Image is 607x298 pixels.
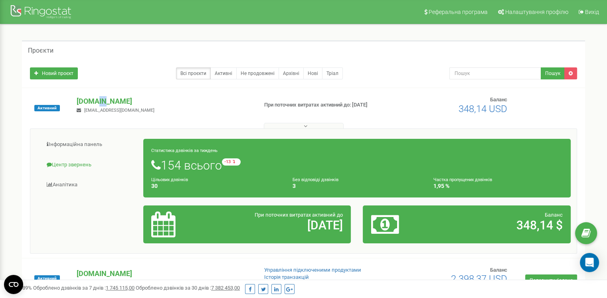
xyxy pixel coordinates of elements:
[279,67,304,79] a: Архівні
[33,285,134,291] span: Оброблено дзвінків за 7 днів :
[293,177,338,182] small: Без відповіді дзвінків
[176,67,211,79] a: Всі проєкти
[490,97,507,103] span: Баланс
[34,105,60,111] span: Активний
[4,275,23,294] button: Open CMP widget
[77,268,251,279] p: [DOMAIN_NAME]
[219,219,343,232] h2: [DATE]
[77,96,251,107] p: [DOMAIN_NAME]
[459,103,507,114] span: 348,14 USD
[222,158,241,166] small: -13
[210,67,237,79] a: Активні
[433,177,492,182] small: Частка пропущених дзвінків
[236,67,279,79] a: Не продовжені
[136,285,240,291] span: Оброблено дзвінків за 30 днів :
[264,101,392,109] p: При поточних витратах активний до: [DATE]
[36,175,144,195] a: Аналiтика
[541,67,565,79] button: Пошук
[106,285,134,291] u: 1 745 115,00
[293,183,422,189] h4: 3
[429,9,488,15] span: Реферальна програма
[151,177,188,182] small: Цільових дзвінків
[30,67,78,79] a: Новий проєкт
[505,9,568,15] span: Налаштування профілю
[451,273,507,284] span: 2 398,37 USD
[84,108,154,113] span: [EMAIL_ADDRESS][DOMAIN_NAME]
[322,67,343,79] a: Тріал
[525,274,577,286] a: Поповнити баланс
[585,9,599,15] span: Вихід
[34,275,60,282] span: Активний
[28,47,53,54] h5: Проєкти
[580,253,599,272] div: Open Intercom Messenger
[264,274,309,280] a: Історія транзакцій
[211,285,240,291] u: 7 382 453,00
[490,267,507,273] span: Баланс
[439,219,563,232] h2: 348,14 $
[433,183,563,189] h4: 1,95 %
[151,158,563,172] h1: 154 всього
[255,212,343,218] span: При поточних витратах активний до
[151,183,281,189] h4: 30
[36,155,144,175] a: Центр звернень
[264,267,361,273] a: Управління підключеними продуктами
[303,67,322,79] a: Нові
[36,135,144,154] a: Інформаційна панель
[151,148,217,153] small: Статистика дзвінків за тиждень
[545,212,563,218] span: Баланс
[449,67,541,79] input: Пошук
